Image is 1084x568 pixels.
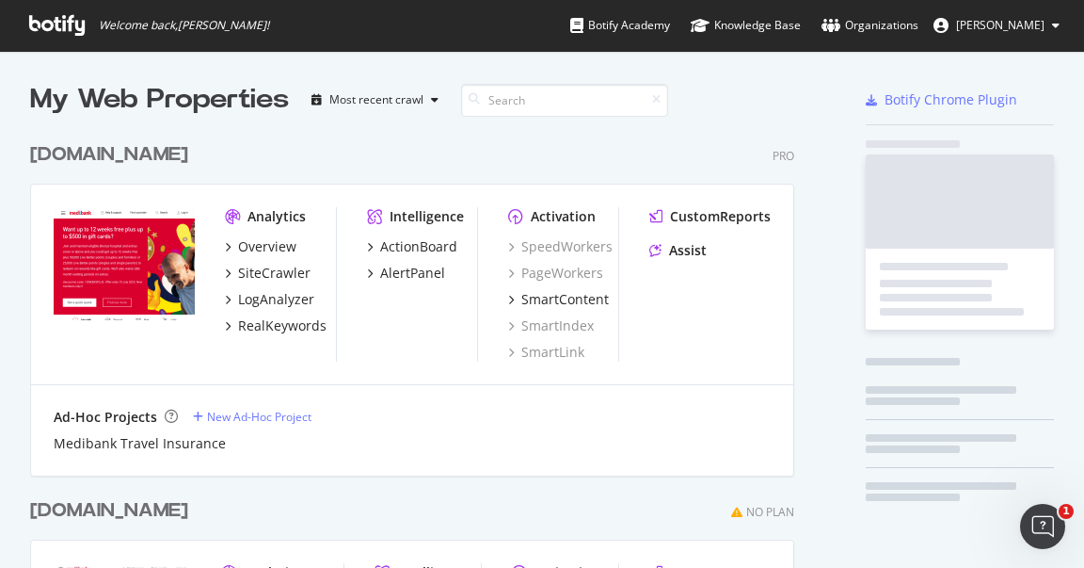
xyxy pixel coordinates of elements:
[461,84,668,117] input: Search
[54,434,226,453] a: Medibank Travel Insurance
[225,264,311,283] a: SiteCrawler
[99,18,269,33] span: Welcome back, [PERSON_NAME] !
[521,290,609,309] div: SmartContent
[30,141,188,169] div: [DOMAIN_NAME]
[225,290,314,309] a: LogAnalyzer
[821,16,918,35] div: Organizations
[238,237,296,256] div: Overview
[746,504,794,520] div: No Plan
[329,94,423,105] div: Most recent crawl
[918,10,1075,41] button: [PERSON_NAME]
[30,81,289,119] div: My Web Properties
[649,207,771,226] a: CustomReports
[508,343,584,362] a: SmartLink
[773,148,794,164] div: Pro
[247,207,306,226] div: Analytics
[225,237,296,256] a: Overview
[508,290,609,309] a: SmartContent
[691,16,801,35] div: Knowledge Base
[508,316,594,335] a: SmartIndex
[238,290,314,309] div: LogAnalyzer
[508,264,603,283] a: PageWorkers
[1059,504,1074,519] span: 1
[1020,504,1065,549] iframe: Intercom live chat
[956,17,1044,33] span: Armaan Gandhok
[866,90,1017,109] a: Botify Chrome Plugin
[207,409,311,425] div: New Ad-Hoc Project
[367,237,457,256] a: ActionBoard
[380,237,457,256] div: ActionBoard
[238,316,327,335] div: RealKeywords
[30,497,196,525] a: [DOMAIN_NAME]
[885,90,1017,109] div: Botify Chrome Plugin
[225,316,327,335] a: RealKeywords
[54,207,195,320] img: Medibank.com.au
[54,408,157,427] div: Ad-Hoc Projects
[508,237,613,256] a: SpeedWorkers
[380,264,445,283] div: AlertPanel
[367,264,445,283] a: AlertPanel
[570,16,670,35] div: Botify Academy
[30,497,188,525] div: [DOMAIN_NAME]
[30,141,196,169] a: [DOMAIN_NAME]
[649,241,707,260] a: Assist
[390,207,464,226] div: Intelligence
[669,241,707,260] div: Assist
[531,207,596,226] div: Activation
[670,207,771,226] div: CustomReports
[193,409,311,425] a: New Ad-Hoc Project
[304,85,446,115] button: Most recent crawl
[238,264,311,283] div: SiteCrawler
